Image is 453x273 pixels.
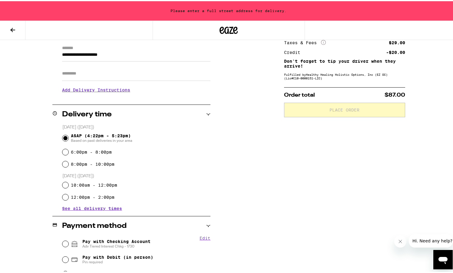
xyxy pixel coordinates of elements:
span: Based on past deliveries in your area [71,137,132,142]
span: Order total [284,91,315,97]
h2: Delivery time [62,110,112,117]
span: Pay with Debit (in person) [82,254,153,258]
div: Taxes & Fees [284,39,326,44]
span: Pay with Checking Account [82,238,150,248]
p: We'll contact you at [PHONE_NUMBER] when we arrive [62,96,210,101]
p: [DATE] ([DATE]) [62,123,210,129]
p: Don't forget to tip your driver when they arrive! [284,58,405,67]
label: 8:00pm - 10:00pm [71,161,114,165]
label: 12:00pm - 2:00pm [71,194,114,198]
span: $87.00 [385,91,405,97]
span: Pin required [82,258,153,263]
p: [DATE] ([DATE]) [62,172,210,178]
button: See all delivery times [62,205,122,209]
h3: Add Delivery Instructions [62,82,210,96]
h2: Payment method [62,221,127,228]
label: 6:00pm - 8:00pm [71,148,112,153]
button: Edit [200,235,210,239]
iframe: Message from company [409,233,453,246]
button: Place Order [284,102,405,116]
span: ASAP (4:22pm - 5:23pm) [71,132,132,142]
label: 10:00am - 12:00pm [71,181,117,186]
div: -$20.00 [386,49,405,53]
div: Credit [284,49,305,53]
span: Place Order [330,107,360,111]
div: Fulfilled by Healthy Healing Holistic Options, Inc (EZ OC) (Lic# C10-0000151-LIC ) [284,72,405,79]
iframe: Close message [394,234,406,246]
span: Adv Tiered Interest Chkg - 1730 [82,243,150,248]
div: $29.00 [389,39,405,44]
iframe: Button to launch messaging window [433,249,453,268]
